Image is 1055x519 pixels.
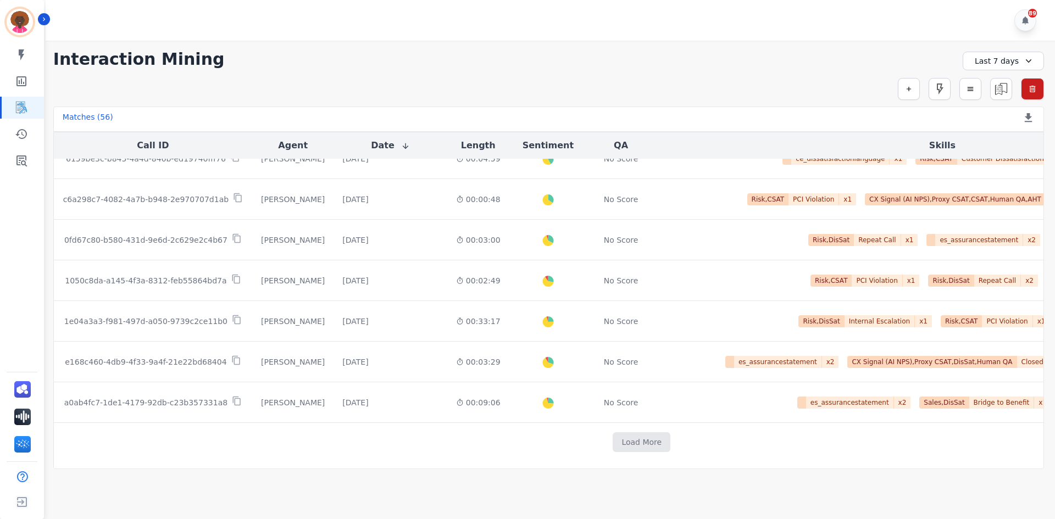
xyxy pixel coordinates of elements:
div: 00:02:49 [456,275,501,286]
span: x 1 [1033,315,1050,327]
span: PCI Violation [982,315,1032,327]
span: x 1 [1034,397,1051,409]
span: x 1 [903,275,920,287]
button: Load More [613,432,670,452]
button: Agent [278,139,308,152]
div: 00:03:29 [456,356,501,367]
div: No Score [604,235,638,245]
div: [PERSON_NAME] [261,397,325,408]
p: e168c460-4db9-4f33-9a4f-21e22bd68404 [65,356,226,367]
span: Risk,DisSat [798,315,844,327]
span: Internal Escalation [845,315,915,327]
span: es_assurancestatement [806,397,894,409]
button: Skills [929,139,956,152]
div: No Score [604,316,638,327]
span: Repeat Call [974,275,1021,287]
span: x 2 [1023,234,1040,246]
span: CX Signal (AI NPS),Proxy CSAT,DisSat,Human QA [847,356,1017,368]
div: [PERSON_NAME] [261,316,325,327]
div: 00:09:06 [456,397,501,408]
span: es_assurancestatement [734,356,822,368]
p: a0ab4fc7-1de1-4179-92db-c23b357331a8 [64,397,227,408]
div: [DATE] [342,356,368,367]
button: QA [614,139,628,152]
p: 0fd67c80-b580-431d-9e6d-2c629e2c4b67 [64,235,227,245]
button: Call ID [137,139,169,152]
div: Matches ( 56 ) [63,111,113,127]
button: Length [461,139,496,152]
div: No Score [604,356,638,367]
div: [PERSON_NAME] [261,235,325,245]
div: [DATE] [342,235,368,245]
span: PCI Violation [852,275,902,287]
div: [PERSON_NAME] [261,275,325,286]
button: Date [371,139,410,152]
span: x 1 [839,193,856,205]
span: Risk,CSAT [747,193,789,205]
div: 89 [1028,9,1037,18]
img: Bordered avatar [7,9,33,35]
p: c6a298c7-4082-4a7b-b948-2e970707d1ab [63,194,229,205]
span: Repeat Call [854,234,901,246]
p: 1050c8da-a145-4f3a-8312-feb55864bd7a [65,275,226,286]
div: [PERSON_NAME] [261,356,325,367]
div: [DATE] [342,397,368,408]
div: [PERSON_NAME] [261,194,325,205]
p: 1e04a3a3-f981-497d-a050-9739c2ce11b0 [64,316,227,327]
button: Sentiment [523,139,574,152]
div: 00:33:17 [456,316,501,327]
span: Risk,CSAT [941,315,982,327]
span: Sales,DisSat [919,397,969,409]
div: [DATE] [342,275,368,286]
div: 00:00:48 [456,194,501,205]
div: [DATE] [342,194,368,205]
h1: Interaction Mining [53,49,225,69]
span: x 2 [822,356,839,368]
span: Bridge to Benefit [969,397,1035,409]
div: No Score [604,275,638,286]
span: x 2 [1021,275,1038,287]
div: 00:03:00 [456,235,501,245]
span: CX Signal (AI NPS),Proxy CSAT,CSAT,Human QA,AHT [865,193,1046,205]
span: Risk,DisSat [808,234,854,246]
span: es_assurancestatement [935,234,1023,246]
span: x 1 [915,315,932,327]
div: No Score [604,194,638,205]
span: x 1 [901,234,918,246]
div: No Score [604,397,638,408]
span: Risk,DisSat [928,275,974,287]
div: Last 7 days [963,52,1044,70]
span: PCI Violation [789,193,839,205]
span: Risk,CSAT [810,275,852,287]
div: [DATE] [342,316,368,327]
span: x 2 [894,397,911,409]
